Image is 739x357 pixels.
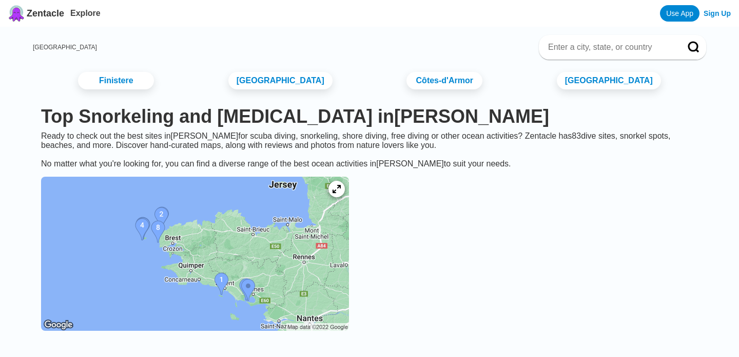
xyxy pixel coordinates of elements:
[78,72,154,89] a: Finistere
[41,106,698,127] h1: Top Snorkeling and [MEDICAL_DATA] in [PERSON_NAME]
[704,9,731,17] a: Sign Up
[33,44,97,51] a: [GEOGRAPHIC_DATA]
[557,72,661,89] a: [GEOGRAPHIC_DATA]
[228,72,333,89] a: [GEOGRAPHIC_DATA]
[33,131,706,168] div: Ready to check out the best sites in [PERSON_NAME] for scuba diving, snorkeling, shore diving, fr...
[33,168,357,341] a: Brittany dive site map
[660,5,699,22] a: Use App
[8,5,64,22] a: Zentacle logoZentacle
[547,42,673,52] input: Enter a city, state, or country
[27,8,64,19] span: Zentacle
[41,177,349,331] img: Brittany dive site map
[70,9,101,17] a: Explore
[8,5,25,22] img: Zentacle logo
[406,72,482,89] a: Côtes-d'Armor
